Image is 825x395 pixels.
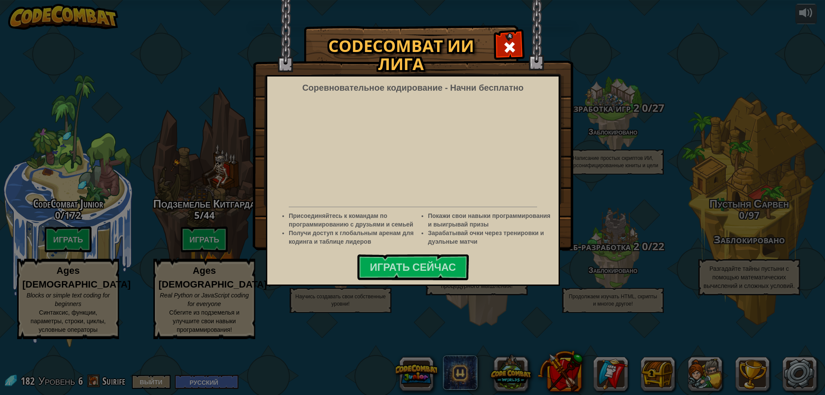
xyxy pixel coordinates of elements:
button: Играть сейчас [357,254,469,280]
li: Зарабатывай очки через тренировки и дуэльные матчи [428,229,554,246]
span: Играть сейчас [370,260,456,274]
div: Соревновательное кодирование - Начни бесплатно [302,82,523,94]
li: Получи доступ к глобальным аренам для кодинга и таблице лидеров [289,229,415,246]
li: Покажи свои навыки программирования и выигрывай призы [428,211,554,229]
h1: CodeCombat ИИ Лига [313,37,489,73]
li: Присоединяйтесь к командам по программированию с друзьями и семьей [289,211,415,229]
